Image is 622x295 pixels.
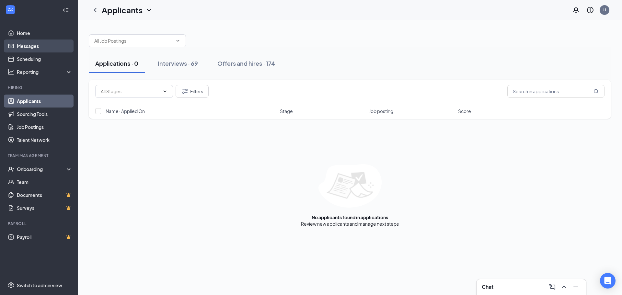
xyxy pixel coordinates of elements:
h3: Chat [482,283,493,290]
a: Talent Network [17,133,72,146]
svg: ChevronDown [145,6,153,14]
svg: QuestionInfo [586,6,594,14]
h1: Applicants [102,5,143,16]
svg: WorkstreamLogo [7,6,14,13]
span: Score [458,108,471,114]
div: Review new applicants and manage next steps [301,221,399,227]
svg: ChevronDown [175,38,180,43]
svg: Analysis [8,69,14,75]
button: ChevronUp [559,282,569,292]
div: No applicants found in applications [312,214,388,221]
span: Job posting [369,108,393,114]
button: Filter Filters [176,85,209,98]
a: PayrollCrown [17,231,72,244]
button: Minimize [570,282,581,292]
a: Messages [17,40,72,52]
div: Hiring [8,85,71,90]
span: Stage [280,108,293,114]
svg: Minimize [572,283,580,291]
div: Offers and hires · 174 [217,59,275,67]
svg: Filter [181,87,189,95]
img: empty-state [318,164,382,208]
div: Reporting [17,69,73,75]
svg: MagnifyingGlass [593,89,599,94]
svg: ChevronLeft [91,6,99,14]
span: Name · Applied On [106,108,145,114]
div: JJ [603,7,606,13]
svg: ChevronDown [162,89,167,94]
input: Search in applications [507,85,605,98]
div: Interviews · 69 [158,59,198,67]
svg: ChevronUp [560,283,568,291]
a: Home [17,27,72,40]
div: Payroll [8,221,71,226]
div: Applications · 0 [95,59,138,67]
svg: ComposeMessage [548,283,556,291]
button: ComposeMessage [547,282,558,292]
svg: Notifications [572,6,580,14]
svg: UserCheck [8,166,14,172]
a: DocumentsCrown [17,188,72,201]
div: Switch to admin view [17,282,62,289]
input: All Stages [101,88,160,95]
a: Team [17,176,72,188]
a: Sourcing Tools [17,108,72,120]
a: SurveysCrown [17,201,72,214]
div: Open Intercom Messenger [600,273,616,289]
svg: Collapse [63,7,69,13]
div: Team Management [8,153,71,158]
a: Applicants [17,95,72,108]
a: Job Postings [17,120,72,133]
div: Onboarding [17,166,67,172]
a: Scheduling [17,52,72,65]
input: All Job Postings [94,37,173,44]
svg: Settings [8,282,14,289]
